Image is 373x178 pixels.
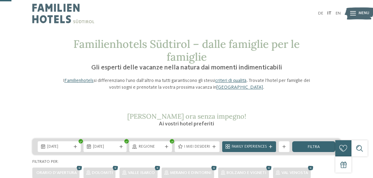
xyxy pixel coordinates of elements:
[216,85,263,90] a: [GEOGRAPHIC_DATA]
[327,11,332,16] a: IT
[32,159,59,164] span: Filtrato per:
[93,144,117,150] span: [DATE]
[127,112,246,120] span: [PERSON_NAME] ora senza impegno!
[91,64,282,71] span: Gli esperti delle vacanze nella natura dai momenti indimenticabili
[139,144,163,150] span: Regione
[359,11,369,16] span: Menu
[215,78,246,83] a: criteri di qualità
[59,77,314,91] p: I si differenziano l’uno dall’altro ma tutti garantiscono gli stessi . Trovate l’hotel per famigl...
[318,11,323,16] a: DE
[36,171,77,175] span: Orario d'apertura
[184,144,210,150] span: I miei desideri
[308,145,320,149] span: filtra
[232,144,267,150] span: Family Experiences
[159,121,214,127] span: Ai vostri hotel preferiti
[128,171,155,175] span: Valle Isarco
[281,171,308,175] span: Val Venosta
[73,37,300,64] span: Familienhotels Südtirol – dalle famiglie per le famiglie
[47,144,71,150] span: [DATE]
[170,171,211,175] span: Merano e dintorni
[336,11,341,16] a: EN
[92,171,113,175] span: Dolomiti
[64,78,94,83] a: Familienhotels
[227,171,266,175] span: Bolzano e vigneti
